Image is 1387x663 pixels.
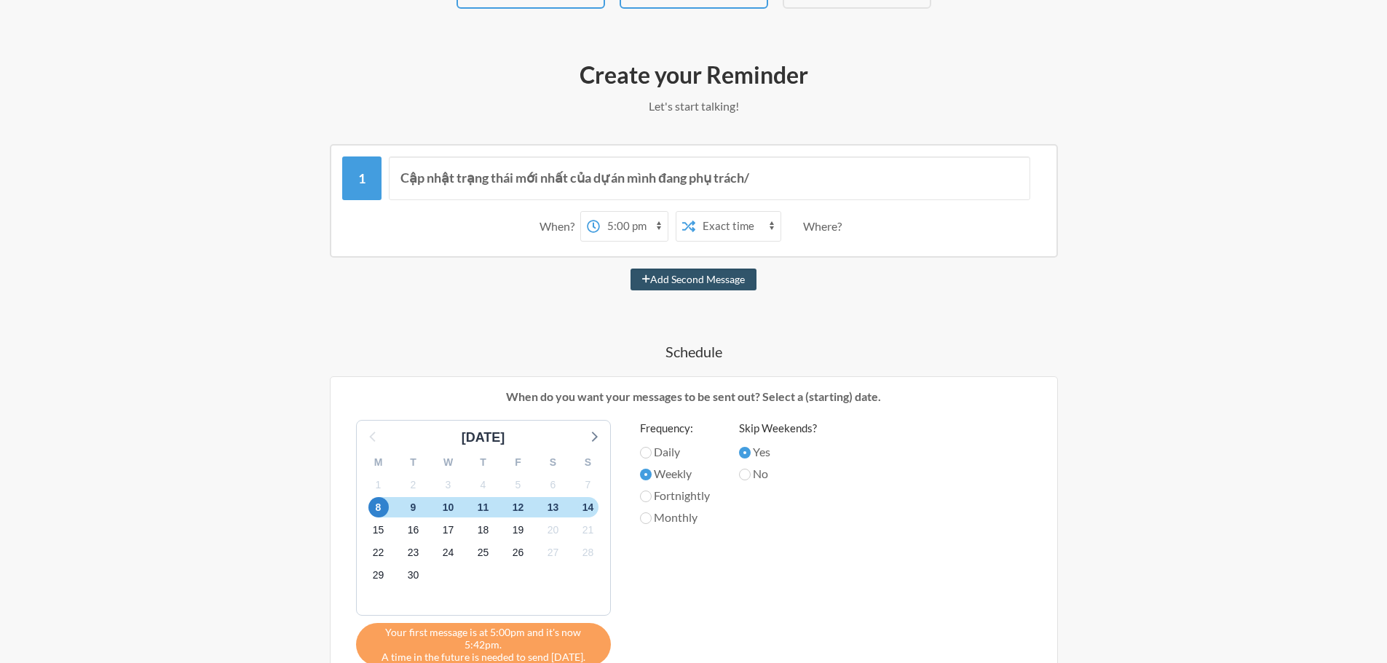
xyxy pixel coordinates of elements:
input: Monthly [640,512,652,524]
span: Sunday 19 October 2025 [508,520,529,541]
label: Weekly [640,465,710,483]
div: Where? [803,211,847,242]
span: Tuesday 28 October 2025 [578,543,598,563]
label: Monthly [640,509,710,526]
div: T [466,451,501,474]
span: Saturday 25 October 2025 [473,543,494,563]
span: Friday 10 October 2025 [438,497,459,517]
span: Thursday 23 October 2025 [403,543,424,563]
span: Sunday 5 October 2025 [508,475,529,495]
span: Saturday 4 October 2025 [473,475,494,495]
span: Friday 17 October 2025 [438,520,459,541]
span: Wednesday 15 October 2025 [368,520,389,541]
span: Tuesday 7 October 2025 [578,475,598,495]
span: Sunday 26 October 2025 [508,543,529,563]
input: Weekly [640,469,652,480]
button: Add Second Message [631,269,756,290]
span: Monday 27 October 2025 [543,543,564,563]
label: Fortnightly [640,487,710,504]
input: Message [389,156,1030,200]
h2: Create your Reminder [272,60,1116,90]
label: No [739,465,817,483]
span: Thursday 30 October 2025 [403,565,424,586]
span: Tuesday 21 October 2025 [578,520,598,541]
input: Yes [739,447,751,458]
p: When do you want your messages to be sent out? Select a (starting) date. [341,388,1046,405]
span: Thursday 9 October 2025 [403,497,424,517]
label: Frequency: [640,420,710,437]
input: No [739,469,751,480]
input: Fortnightly [640,491,652,502]
span: Friday 24 October 2025 [438,543,459,563]
div: M [361,451,396,474]
span: Tuesday 14 October 2025 [578,497,598,517]
span: Sunday 12 October 2025 [508,497,529,517]
p: Let's start talking! [272,98,1116,115]
span: Wednesday 22 October 2025 [368,543,389,563]
div: [DATE] [456,428,511,448]
span: Monday 20 October 2025 [543,520,564,541]
span: Saturday 18 October 2025 [473,520,494,541]
label: Daily [640,443,710,461]
span: Wednesday 8 October 2025 [368,497,389,517]
div: When? [540,211,580,242]
label: Skip Weekends? [739,420,817,437]
div: F [501,451,536,474]
div: T [396,451,431,474]
label: Yes [739,443,817,461]
span: Saturday 11 October 2025 [473,497,494,517]
div: W [431,451,466,474]
h4: Schedule [272,341,1116,362]
span: Wednesday 1 October 2025 [368,475,389,495]
span: Thursday 16 October 2025 [403,520,424,541]
div: S [536,451,571,474]
div: S [571,451,606,474]
span: Your first message is at 5:00pm and it's now 5:42pm. [367,626,600,651]
input: Daily [640,447,652,458]
span: Monday 13 October 2025 [543,497,564,517]
span: Thursday 2 October 2025 [403,475,424,495]
span: Wednesday 29 October 2025 [368,565,389,586]
span: Friday 3 October 2025 [438,475,459,495]
span: Monday 6 October 2025 [543,475,564,495]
